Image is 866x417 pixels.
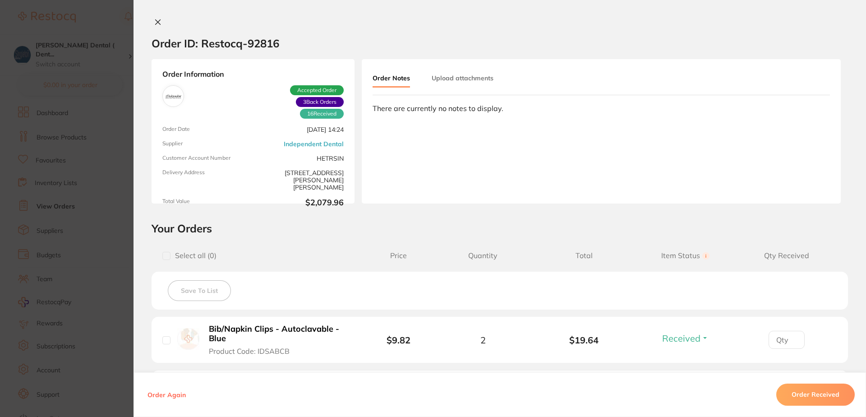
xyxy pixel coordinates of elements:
span: Total [534,251,635,260]
button: Bib/Napkin Clips - Autoclavable - Blue Product Code: IDSABCB [206,324,351,356]
b: $19.64 [534,335,635,345]
span: [STREET_ADDRESS][PERSON_NAME][PERSON_NAME] [257,169,344,191]
button: Order Notes [373,70,410,88]
img: Independent Dental [165,88,182,105]
span: Product Code: IDSABCB [209,347,290,355]
div: There are currently no notes to display. [373,104,830,112]
span: Qty Received [736,251,837,260]
input: Qty [769,331,805,349]
span: Received [662,333,700,344]
span: Back orders [296,97,344,107]
span: 2 [480,335,486,345]
b: $9.82 [387,334,410,346]
span: Received [300,109,344,119]
span: Customer Account Number [162,155,249,162]
button: Order Again [145,391,189,399]
span: Total Value [162,198,249,208]
a: Independent Dental [284,140,344,148]
span: Delivery Address [162,169,249,191]
span: Quantity [432,251,533,260]
span: HETRSIN [257,155,344,162]
h2: Order ID: Restocq- 92816 [152,37,279,50]
button: Upload attachments [432,70,493,86]
button: Save To List [168,280,231,301]
span: Supplier [162,140,249,148]
strong: Order Information [162,70,344,78]
span: Price [365,251,433,260]
img: Bib/Napkin Clips - Autoclavable - Blue [177,328,199,350]
span: Item Status [635,251,736,260]
span: Accepted Order [290,85,344,95]
button: Order Received [776,384,855,406]
button: Received [659,333,711,344]
span: Order Date [162,126,249,133]
b: Bib/Napkin Clips - Autoclavable - Blue [209,324,349,343]
span: [DATE] 14:24 [257,126,344,133]
span: Select all ( 0 ) [170,251,216,260]
b: $2,079.96 [257,198,344,208]
h2: Your Orders [152,222,848,235]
